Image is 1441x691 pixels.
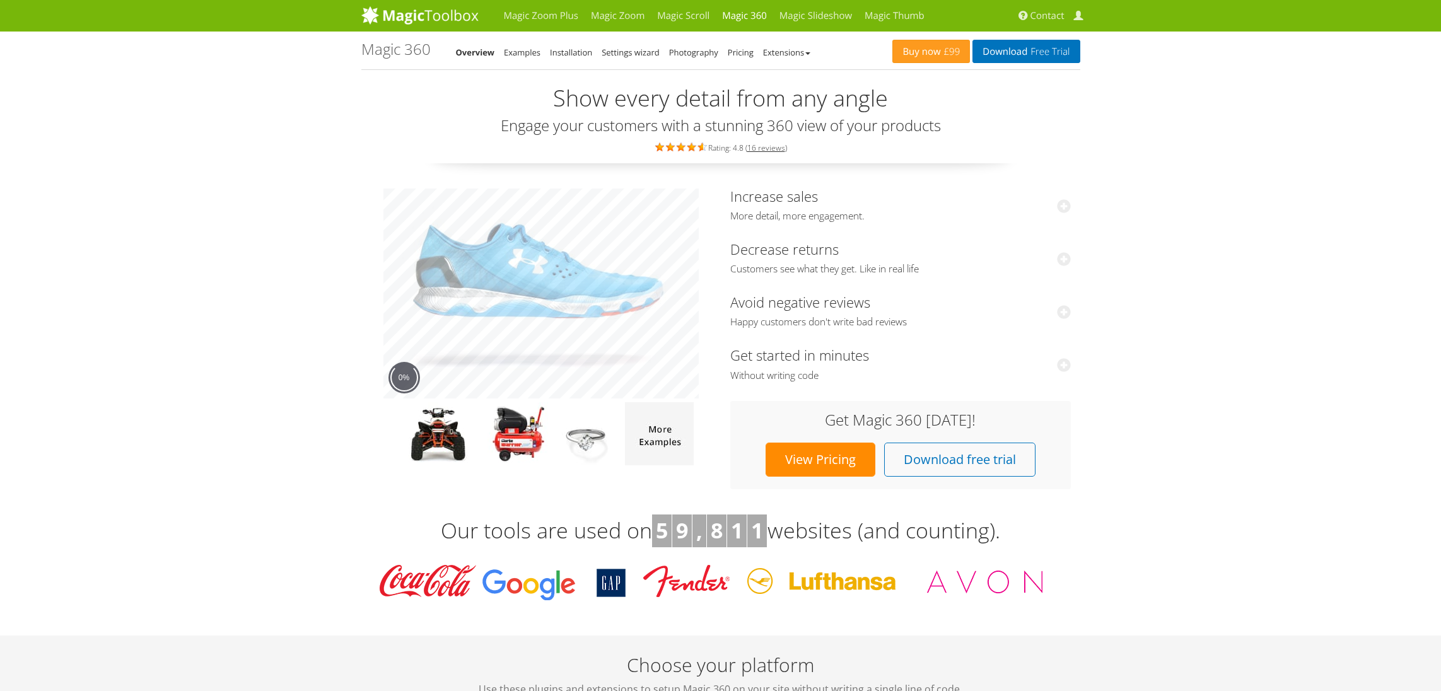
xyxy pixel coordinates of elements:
[730,210,1071,223] span: More detail, more engagement.
[550,47,592,58] a: Installation
[1027,47,1070,57] span: Free Trial
[730,187,1071,223] a: Increase salesMore detail, more engagement.
[730,316,1071,328] span: Happy customers don't write bad reviews
[730,345,1071,381] a: Get started in minutesWithout writing code
[972,40,1080,63] a: DownloadFree Trial
[669,47,718,58] a: Photography
[656,516,668,545] b: 5
[361,117,1080,134] h3: Engage your customers with a stunning 360 view of your products
[730,293,1071,328] a: Avoid negative reviewsHappy customers don't write bad reviews
[730,240,1071,276] a: Decrease returnsCustomers see what they get. Like in real life
[1030,9,1065,22] span: Contact
[711,516,723,545] b: 8
[625,402,694,465] img: more magic 360 demos
[747,142,785,153] a: 16 reviews
[728,47,754,58] a: Pricing
[743,412,1058,428] h3: Get Magic 360 [DATE]!
[676,516,688,545] b: 9
[766,443,875,477] a: View Pricing
[456,47,495,58] a: Overview
[941,47,960,57] span: £99
[751,516,763,545] b: 1
[763,47,810,58] a: Extensions
[361,514,1080,547] h3: Our tools are used on websites (and counting).
[504,47,540,58] a: Examples
[884,443,1036,477] a: Download free trial
[361,6,479,25] img: MagicToolbox.com - Image tools for your website
[731,516,743,545] b: 1
[361,86,1080,111] h2: Show every detail from any angle
[730,369,1071,382] span: Without writing code
[371,560,1071,604] img: Magic Toolbox Customers
[892,40,970,63] a: Buy now£99
[361,140,1080,154] div: Rating: 4.8 ( )
[730,263,1071,276] span: Customers see what they get. Like in real life
[696,516,703,545] b: ,
[361,41,431,57] h1: Magic 360
[602,47,660,58] a: Settings wizard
